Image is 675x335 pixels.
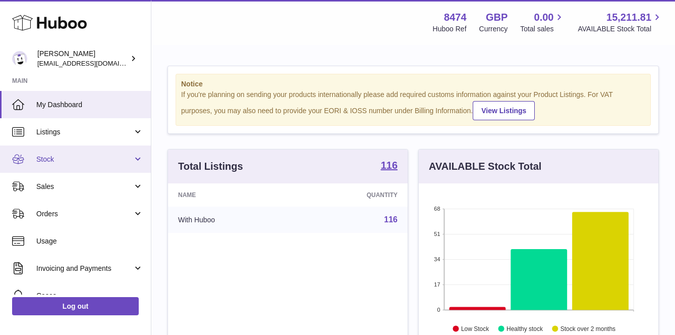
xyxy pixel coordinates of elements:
[36,100,143,110] span: My Dashboard
[520,11,565,34] a: 0.00 Total sales
[434,206,440,212] text: 68
[181,90,645,120] div: If you're planning on sending your products internationally please add required customs informati...
[12,297,139,315] a: Log out
[381,160,398,172] a: 116
[437,307,440,313] text: 0
[479,24,508,34] div: Currency
[37,49,128,68] div: [PERSON_NAME]
[578,24,663,34] span: AVAILABLE Stock Total
[12,51,27,66] img: orders@neshealth.com
[36,236,143,246] span: Usage
[434,256,440,262] text: 34
[606,11,651,24] span: 15,211.81
[434,231,440,237] text: 51
[444,11,467,24] strong: 8474
[434,281,440,288] text: 17
[520,24,565,34] span: Total sales
[168,207,295,233] td: With Huboo
[36,209,133,219] span: Orders
[429,160,541,173] h3: AVAILABLE Stock Total
[168,183,295,207] th: Name
[37,59,148,67] span: [EMAIL_ADDRESS][DOMAIN_NAME]
[534,11,554,24] span: 0.00
[578,11,663,34] a: 15,211.81 AVAILABLE Stock Total
[295,183,408,207] th: Quantity
[36,291,143,301] span: Cases
[36,264,133,273] span: Invoicing and Payments
[461,325,489,332] text: Low Stock
[178,160,243,173] h3: Total Listings
[36,155,133,164] span: Stock
[36,127,133,137] span: Listings
[36,182,133,192] span: Sales
[433,24,467,34] div: Huboo Ref
[507,325,543,332] text: Healthy stock
[473,101,535,120] a: View Listings
[560,325,615,332] text: Stock over 2 months
[381,160,398,170] strong: 116
[181,79,645,89] strong: Notice
[384,215,398,224] a: 116
[486,11,508,24] strong: GBP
